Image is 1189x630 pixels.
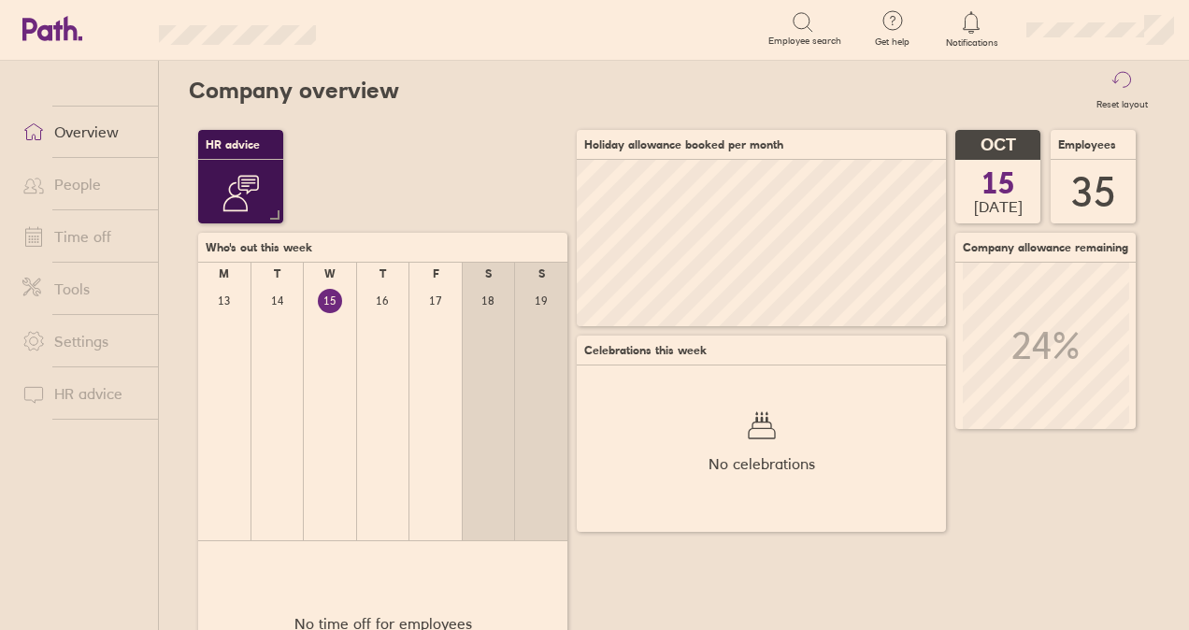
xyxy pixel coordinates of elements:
div: Get expert help and advice on employment law, employee contracts and HR with NatWest Mentor. [213,212,269,467]
div: Search [366,20,414,36]
span: [DATE] [974,198,1023,215]
a: Settings [7,322,158,360]
a: Notifications [941,9,1002,49]
div: T [274,267,280,280]
div: T [380,267,386,280]
a: Overview [7,113,158,150]
div: W [324,267,336,280]
span: Company allowance remaining [963,241,1128,254]
span: OCT [981,136,1016,155]
a: People [7,165,158,203]
a: HR advice [7,375,158,412]
span: HR advice [206,138,260,151]
a: Time off [7,218,158,255]
div: M [219,267,229,280]
span: Get help [862,36,923,48]
span: 15 [981,168,1015,198]
label: Reset layout [1085,93,1159,110]
span: Employee search [768,36,841,47]
div: 35 [1071,168,1116,216]
h2: Company overview [189,61,399,121]
span: Holiday allowance booked per month [584,138,783,151]
span: Employees [1058,138,1116,151]
div: S [485,267,492,280]
span: Celebrations this week [584,344,707,357]
span: No celebrations [709,455,815,472]
div: S [538,267,545,280]
span: Who's out this week [206,241,312,254]
a: Tools [7,270,158,308]
div: F [433,267,439,280]
button: Reset layout [1085,61,1159,121]
span: Notifications [941,37,1002,49]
